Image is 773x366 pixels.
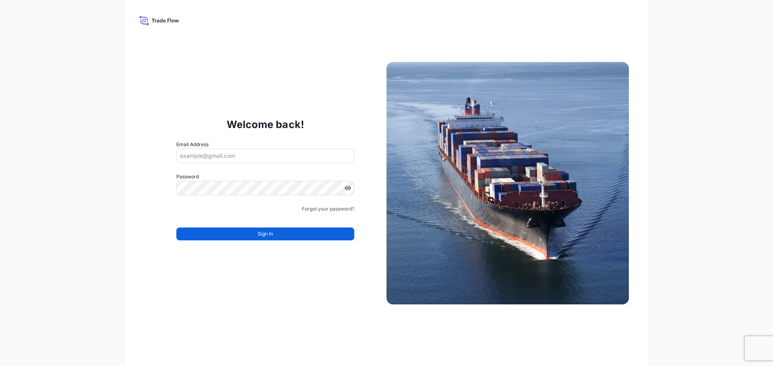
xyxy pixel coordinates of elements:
[386,62,629,304] img: Ship illustration
[176,227,354,240] button: Sign In
[176,149,354,163] input: example@gmail.com
[227,118,304,131] p: Welcome back!
[176,173,354,181] label: Password
[258,230,273,238] span: Sign In
[345,185,351,191] button: Show password
[302,205,354,213] a: Forgot your password?
[176,141,209,149] label: Email Address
